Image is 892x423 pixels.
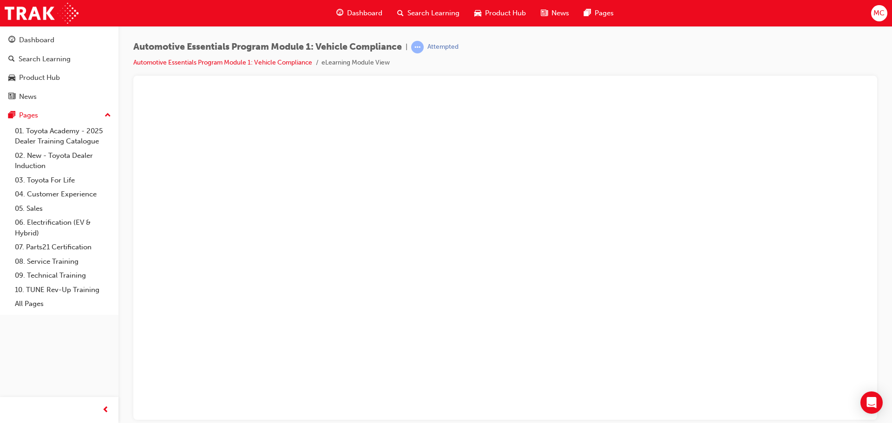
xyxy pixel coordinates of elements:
[533,4,577,23] a: news-iconNews
[4,51,115,68] a: Search Learning
[11,297,115,311] a: All Pages
[8,36,15,45] span: guage-icon
[321,58,390,68] li: eLearning Module View
[595,8,614,19] span: Pages
[19,35,54,46] div: Dashboard
[347,8,382,19] span: Dashboard
[11,215,115,240] a: 06. Electrification (EV & Hybrid)
[8,111,15,120] span: pages-icon
[577,4,621,23] a: pages-iconPages
[11,283,115,297] a: 10. TUNE Rev-Up Training
[11,254,115,269] a: 08. Service Training
[4,69,115,86] a: Product Hub
[390,4,467,23] a: search-iconSearch Learning
[873,8,885,19] span: MC
[19,91,37,102] div: News
[11,240,115,254] a: 07. Parts21 Certification
[8,55,15,64] span: search-icon
[102,404,109,416] span: prev-icon
[411,41,424,53] span: learningRecordVerb_ATTEMPT-icon
[133,42,402,52] span: Automotive Essentials Program Module 1: Vehicle Compliance
[551,8,569,19] span: News
[11,268,115,283] a: 09. Technical Training
[19,54,71,65] div: Search Learning
[8,93,15,101] span: news-icon
[871,5,887,21] button: MC
[4,88,115,105] a: News
[11,149,115,173] a: 02. New - Toyota Dealer Induction
[467,4,533,23] a: car-iconProduct Hub
[397,7,404,19] span: search-icon
[4,32,115,49] a: Dashboard
[860,391,883,414] div: Open Intercom Messenger
[406,42,407,52] span: |
[4,107,115,124] button: Pages
[4,30,115,107] button: DashboardSearch LearningProduct HubNews
[11,202,115,216] a: 05. Sales
[105,110,111,122] span: up-icon
[427,43,459,52] div: Attempted
[8,74,15,82] span: car-icon
[336,7,343,19] span: guage-icon
[541,7,548,19] span: news-icon
[19,110,38,121] div: Pages
[133,59,312,66] a: Automotive Essentials Program Module 1: Vehicle Compliance
[474,7,481,19] span: car-icon
[329,4,390,23] a: guage-iconDashboard
[11,173,115,188] a: 03. Toyota For Life
[19,72,60,83] div: Product Hub
[5,3,79,24] img: Trak
[11,124,115,149] a: 01. Toyota Academy - 2025 Dealer Training Catalogue
[407,8,459,19] span: Search Learning
[11,187,115,202] a: 04. Customer Experience
[485,8,526,19] span: Product Hub
[584,7,591,19] span: pages-icon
